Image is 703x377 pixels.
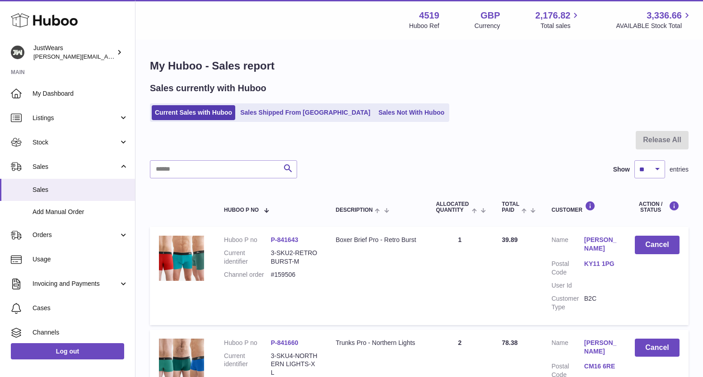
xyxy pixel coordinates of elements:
h1: My Huboo - Sales report [150,59,689,73]
span: Sales [33,186,128,194]
dd: #159506 [271,270,318,279]
span: Stock [33,138,119,147]
span: entries [670,165,689,174]
div: Customer [551,201,617,213]
span: 2,176.82 [535,9,571,22]
h2: Sales currently with Huboo [150,82,266,94]
dt: Channel order [224,270,271,279]
a: Sales Shipped From [GEOGRAPHIC_DATA] [237,105,373,120]
img: 45191695227504.jpg [159,236,204,281]
span: [PERSON_NAME][EMAIL_ADDRESS][DOMAIN_NAME] [33,53,181,60]
span: AVAILABLE Stock Total [616,22,692,30]
div: Currency [475,22,500,30]
td: 1 [427,227,493,325]
div: Boxer Brief Pro - Retro Burst [335,236,418,244]
span: My Dashboard [33,89,128,98]
dt: Current identifier [224,249,271,266]
span: Channels [33,328,128,337]
div: Huboo Ref [409,22,439,30]
span: Total sales [540,22,581,30]
a: P-841660 [271,339,298,346]
button: Cancel [635,339,680,357]
a: CM16 6RE [584,362,617,371]
a: 2,176.82 Total sales [535,9,581,30]
label: Show [613,165,630,174]
dt: Customer Type [551,294,584,312]
dt: Huboo P no [224,236,271,244]
strong: GBP [480,9,500,22]
dt: Name [551,236,584,255]
div: Action / Status [635,201,680,213]
span: 78.38 [502,339,517,346]
strong: 4519 [419,9,439,22]
dt: User Id [551,281,584,290]
span: Invoicing and Payments [33,279,119,288]
span: Add Manual Order [33,208,128,216]
dt: Huboo P no [224,339,271,347]
dt: Postal Code [551,260,584,277]
button: Cancel [635,236,680,254]
span: ALLOCATED Quantity [436,201,470,213]
span: Listings [33,114,119,122]
span: Cases [33,304,128,312]
a: [PERSON_NAME] [584,236,617,253]
a: P-841643 [271,236,298,243]
dt: Name [551,339,584,358]
dd: 3-SKU2-RETRO BURST-M [271,249,318,266]
a: [PERSON_NAME] [584,339,617,356]
a: Sales Not With Huboo [375,105,447,120]
a: Log out [11,343,124,359]
a: KY11 1PG [584,260,617,268]
span: Huboo P no [224,207,259,213]
dd: B2C [584,294,617,312]
span: Orders [33,231,119,239]
a: 3,336.66 AVAILABLE Stock Total [616,9,692,30]
span: Usage [33,255,128,264]
img: josh@just-wears.com [11,46,24,59]
span: 3,336.66 [647,9,682,22]
div: Trunks Pro - Northern Lights [335,339,418,347]
span: 39.89 [502,236,517,243]
span: Total paid [502,201,519,213]
div: JustWears [33,44,115,61]
a: Current Sales with Huboo [152,105,235,120]
span: Description [335,207,372,213]
span: Sales [33,163,119,171]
